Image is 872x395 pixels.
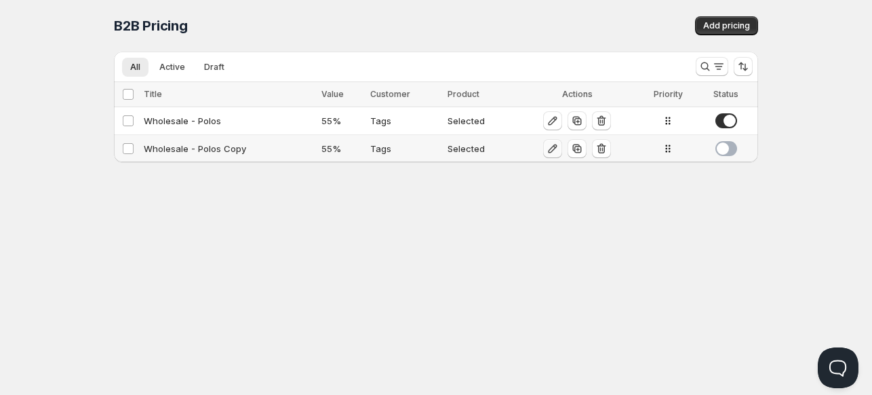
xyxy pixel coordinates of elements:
div: Selected [448,142,513,155]
span: Product [448,89,479,99]
button: Search and filter results [696,57,728,76]
span: Active [159,62,185,73]
div: Wholesale - Polos Copy [144,142,313,155]
div: 55 % [321,114,362,128]
span: Status [713,89,738,99]
span: All [130,62,140,73]
span: B2B Pricing [114,18,188,34]
span: Title [144,89,162,99]
span: Customer [370,89,410,99]
span: Priority [654,89,683,99]
span: Value [321,89,344,99]
div: 55 % [321,142,362,155]
span: Add pricing [703,20,750,31]
span: Actions [562,89,593,99]
div: Tags [370,114,439,128]
button: Add pricing [695,16,758,35]
div: Selected [448,114,513,128]
button: Sort the results [734,57,753,76]
div: Wholesale - Polos [144,114,313,128]
div: Tags [370,142,439,155]
span: Draft [204,62,224,73]
iframe: Help Scout Beacon - Open [818,347,858,388]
